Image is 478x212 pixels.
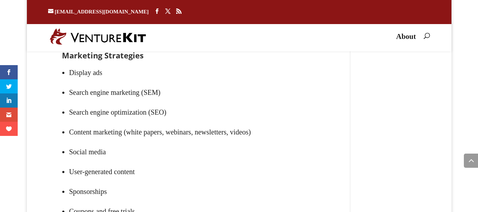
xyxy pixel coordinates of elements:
a: About [396,34,416,46]
li: Sponsorships [69,182,315,201]
a: [EMAIL_ADDRESS][DOMAIN_NAME] [48,9,149,15]
li: Display ads [69,63,315,82]
li: Search engine marketing (SEM) [69,82,315,102]
li: Content marketing (white papers, webinars, newsletters, videos) [69,122,315,142]
li: Search engine optimization (SEO) [69,102,315,122]
img: VentureKit [50,28,146,45]
li: User-generated content [69,162,315,182]
li: Social media [69,142,315,162]
h3: Marketing Strategies [62,51,315,63]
